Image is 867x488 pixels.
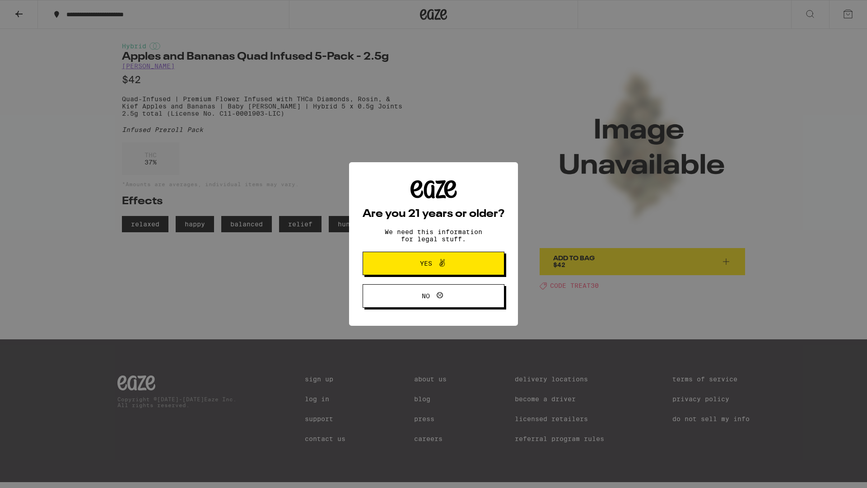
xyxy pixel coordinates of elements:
button: No [363,284,504,308]
p: We need this information for legal stuff. [377,228,490,243]
span: Yes [420,260,432,267]
span: No [422,293,430,299]
iframe: Opens a widget where you can find more information [811,461,858,483]
h2: Are you 21 years or older? [363,209,504,220]
button: Yes [363,252,504,275]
